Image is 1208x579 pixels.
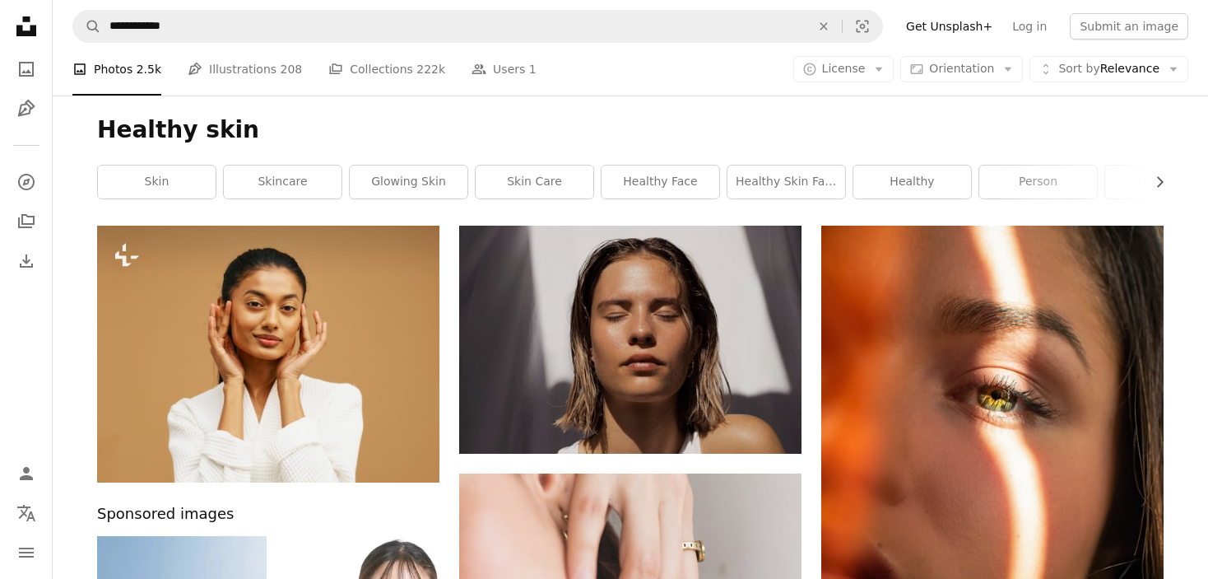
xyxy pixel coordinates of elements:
span: 1 [529,60,537,78]
button: Language [10,497,43,530]
form: Find visuals sitewide [72,10,883,43]
a: woman in white tank top [459,332,801,347]
a: Log in / Sign up [10,457,43,490]
button: scroll list to the right [1145,166,1164,198]
a: Explore [10,166,43,198]
button: License [793,56,894,82]
a: portrait of woman face [821,474,1164,489]
a: skin [98,166,216,198]
img: a woman with her hands on her face [97,226,439,483]
button: Sort byRelevance [1029,56,1188,82]
span: 222k [416,60,445,78]
button: Submit an image [1070,13,1188,40]
button: Menu [10,536,43,569]
span: 208 [281,60,303,78]
a: Collections 222k [328,43,445,96]
a: Collections [10,205,43,238]
a: healthy skin face [727,166,845,198]
h1: Healthy skin [97,115,1164,145]
a: Download History [10,245,43,278]
a: healthy [853,166,971,198]
button: Search Unsplash [73,11,101,42]
a: Photos [10,53,43,86]
a: person [979,166,1097,198]
a: skin care [476,166,593,198]
a: Illustrations [10,92,43,125]
span: Relevance [1058,61,1159,77]
span: Sponsored images [97,502,234,526]
a: glowing skin [350,166,467,198]
a: Log in [1002,13,1057,40]
a: Illustrations 208 [188,43,302,96]
span: License [822,62,866,75]
button: Orientation [900,56,1023,82]
a: skincare [224,166,341,198]
span: Orientation [929,62,994,75]
a: Users 1 [472,43,537,96]
button: Clear [806,11,842,42]
span: Sort by [1058,62,1099,75]
button: Visual search [843,11,882,42]
img: woman in white tank top [459,226,801,454]
a: healthy face [602,166,719,198]
a: Get Unsplash+ [896,13,1002,40]
a: a woman with her hands on her face [97,346,439,361]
